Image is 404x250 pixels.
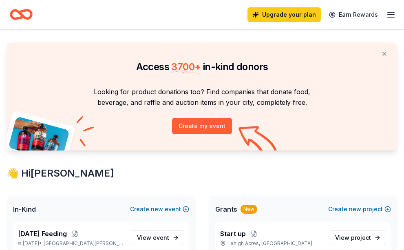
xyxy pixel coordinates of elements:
button: Createnewproject [328,204,391,214]
span: In-Kind [13,204,36,214]
p: Lehigh Acres, [GEOGRAPHIC_DATA] [220,240,324,247]
span: View [335,233,371,243]
p: [DATE] • [18,240,125,247]
a: View event [132,230,184,245]
span: project [351,234,371,241]
img: Curvy arrow [238,126,279,157]
span: [GEOGRAPHIC_DATA][PERSON_NAME], [GEOGRAPHIC_DATA] [44,240,125,247]
span: Grants [215,204,237,214]
a: View project [330,230,386,245]
div: 👋 Hi [PERSON_NAME] [7,167,397,180]
a: Earn Rewards [324,7,383,22]
a: Home [10,5,33,24]
button: Create my event [172,118,232,134]
span: Start up [220,229,246,239]
span: Access in-kind donors [136,61,268,73]
button: Createnewevent [130,204,189,214]
span: new [349,204,361,214]
a: Upgrade your plan [247,7,321,22]
span: [DATE] Feeding [18,229,67,239]
span: 3700 + [171,61,201,73]
div: New [241,205,257,214]
span: new [151,204,163,214]
span: event [153,234,169,241]
p: Looking for product donations too? Find companies that donate food, beverage, and raffle and auct... [16,86,388,108]
span: View [137,233,169,243]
